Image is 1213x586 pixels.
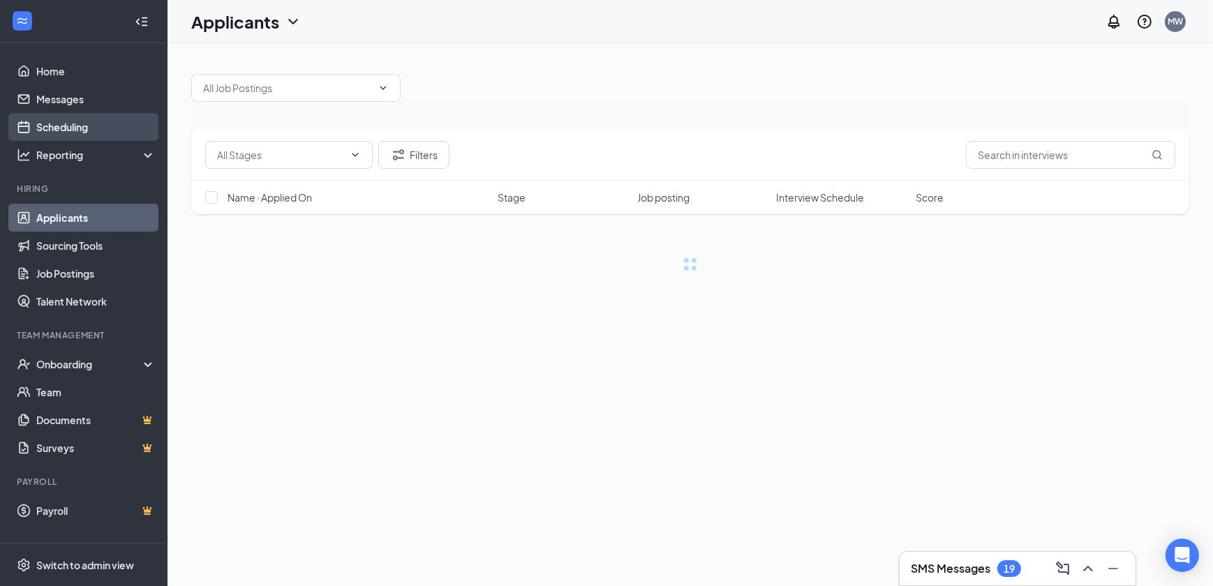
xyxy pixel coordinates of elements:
svg: ChevronDown [285,13,302,30]
div: Payroll [17,476,153,488]
span: Stage [498,190,526,204]
div: Open Intercom Messenger [1166,539,1199,572]
span: Interview Schedule [776,190,864,204]
a: Talent Network [36,287,156,315]
input: All Stages [217,147,344,163]
svg: ChevronDown [378,82,389,93]
svg: Filter [390,146,407,163]
input: All Job Postings [203,80,372,96]
span: Name · Applied On [228,190,312,204]
span: Job posting [637,190,690,204]
h1: Applicants [191,10,279,33]
h3: SMS Messages [911,561,990,576]
a: SurveysCrown [36,434,156,462]
div: 19 [1004,563,1015,575]
a: Home [36,57,156,85]
div: MW [1168,15,1183,27]
button: Minimize [1102,557,1124,580]
svg: ChevronDown [350,149,361,160]
svg: Settings [17,558,31,572]
div: Switch to admin view [36,558,134,572]
svg: QuestionInfo [1136,13,1153,30]
a: Sourcing Tools [36,232,156,260]
span: Score [916,190,944,204]
svg: UserCheck [17,357,31,371]
a: Team [36,378,156,406]
svg: Minimize [1105,560,1122,577]
div: Onboarding [36,357,144,371]
button: ChevronUp [1077,557,1099,580]
a: Scheduling [36,113,156,141]
svg: Notifications [1106,13,1122,30]
button: ComposeMessage [1052,557,1074,580]
button: Filter Filters [378,141,449,169]
a: Messages [36,85,156,113]
a: PayrollCrown [36,497,156,525]
svg: Analysis [17,148,31,162]
div: Hiring [17,183,153,195]
a: Applicants [36,204,156,232]
svg: WorkstreamLogo [15,14,29,28]
svg: ChevronUp [1080,560,1096,577]
a: Job Postings [36,260,156,287]
svg: ComposeMessage [1055,560,1071,577]
a: DocumentsCrown [36,406,156,434]
svg: Collapse [135,15,149,29]
svg: MagnifyingGlass [1152,149,1163,160]
input: Search in interviews [966,141,1175,169]
div: Team Management [17,329,153,341]
div: Reporting [36,148,156,162]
